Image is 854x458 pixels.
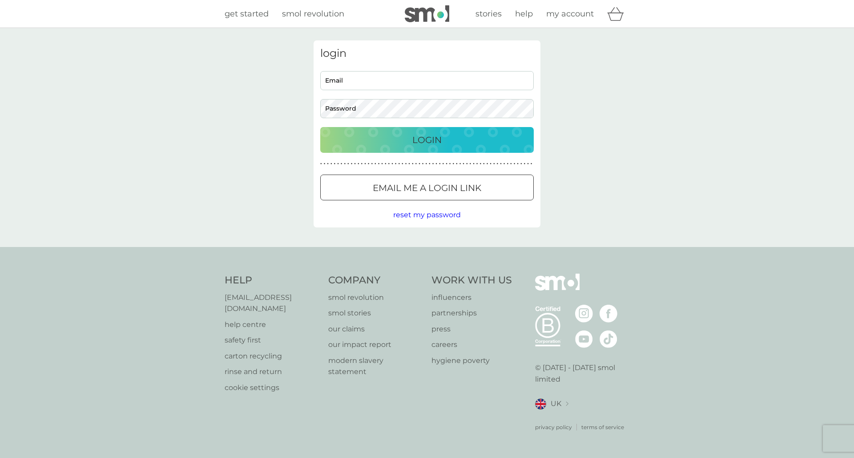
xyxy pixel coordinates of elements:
p: ● [330,162,332,166]
p: ● [527,162,529,166]
p: ● [368,162,370,166]
img: smol [405,5,449,22]
p: ● [504,162,505,166]
a: help centre [225,319,319,331]
p: Login [412,133,442,147]
p: ● [524,162,526,166]
p: © [DATE] - [DATE] smol limited [535,362,630,385]
p: ● [466,162,468,166]
p: ● [361,162,363,166]
p: careers [431,339,512,350]
p: ● [398,162,400,166]
p: ● [354,162,356,166]
a: our claims [328,323,423,335]
p: smol revolution [328,292,423,303]
p: ● [493,162,495,166]
p: ● [324,162,326,166]
p: ● [470,162,471,166]
p: ● [364,162,366,166]
p: ● [395,162,397,166]
button: reset my password [393,209,461,221]
img: select a new location [566,402,568,406]
p: ● [456,162,458,166]
p: ● [405,162,407,166]
span: help [515,9,533,19]
img: visit the smol Tiktok page [600,330,617,348]
span: get started [225,9,269,19]
p: ● [344,162,346,166]
p: ● [449,162,451,166]
a: carton recycling [225,350,319,362]
span: reset my password [393,211,461,219]
a: smol revolution [282,8,344,20]
a: influencers [431,292,512,303]
a: my account [546,8,594,20]
p: ● [463,162,464,166]
p: ● [435,162,437,166]
h4: Company [328,274,423,287]
img: visit the smol Facebook page [600,305,617,323]
p: ● [425,162,427,166]
p: ● [473,162,475,166]
p: smol stories [328,307,423,319]
p: ● [490,162,491,166]
p: ● [479,162,481,166]
p: safety first [225,335,319,346]
p: ● [402,162,403,166]
a: rinse and return [225,366,319,378]
p: ● [459,162,461,166]
p: ● [408,162,410,166]
p: ● [483,162,485,166]
a: press [431,323,512,335]
p: ● [500,162,502,166]
img: visit the smol Youtube page [575,330,593,348]
p: ● [415,162,417,166]
a: privacy policy [535,423,572,431]
p: cookie settings [225,382,319,394]
a: partnerships [431,307,512,319]
p: ● [432,162,434,166]
img: visit the smol Instagram page [575,305,593,323]
p: ● [381,162,383,166]
a: our impact report [328,339,423,350]
p: ● [378,162,380,166]
img: UK flag [535,398,546,410]
button: Email me a login link [320,175,534,200]
p: ● [517,162,519,166]
p: ● [476,162,478,166]
img: smol [535,274,580,304]
span: stories [475,9,502,19]
p: Email me a login link [373,181,481,195]
p: ● [371,162,373,166]
p: ● [412,162,414,166]
a: terms of service [581,423,624,431]
a: get started [225,8,269,20]
a: modern slavery statement [328,355,423,378]
p: ● [351,162,353,166]
p: ● [446,162,447,166]
p: ● [487,162,488,166]
button: Login [320,127,534,153]
div: basket [607,5,629,23]
p: ● [341,162,342,166]
span: my account [546,9,594,19]
p: ● [320,162,322,166]
p: ● [334,162,336,166]
p: ● [439,162,441,166]
p: ● [497,162,499,166]
p: hygiene poverty [431,355,512,366]
p: ● [422,162,424,166]
a: [EMAIL_ADDRESS][DOMAIN_NAME] [225,292,319,315]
